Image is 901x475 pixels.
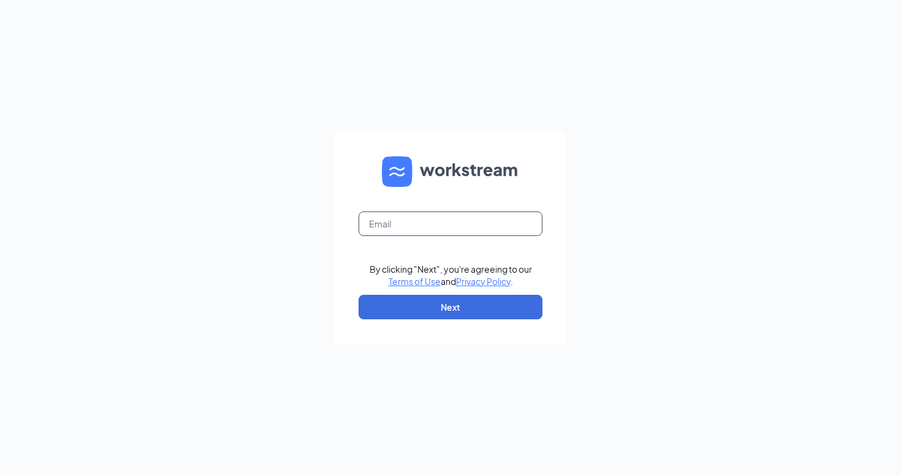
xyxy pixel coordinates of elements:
[389,276,441,287] a: Terms of Use
[370,263,532,287] div: By clicking "Next", you're agreeing to our and .
[359,211,542,236] input: Email
[456,276,511,287] a: Privacy Policy
[382,156,519,187] img: WS logo and Workstream text
[359,295,542,319] button: Next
